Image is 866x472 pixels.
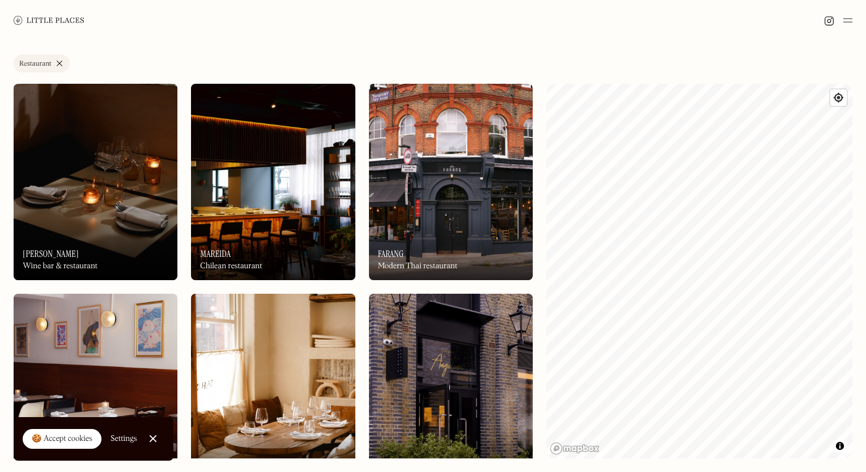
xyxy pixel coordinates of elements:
[111,435,137,443] div: Settings
[833,439,847,453] button: Toggle attribution
[111,426,137,452] a: Settings
[200,248,231,259] h3: Mareida
[23,261,97,271] div: Wine bar & restaurant
[191,84,355,280] img: Mareida
[191,84,355,280] a: MareidaMareidaMareidaChilean restaurant
[546,84,852,458] canvas: Map
[14,54,70,72] a: Restaurant
[23,248,79,259] h3: [PERSON_NAME]
[369,84,533,280] a: FarangFarangFarangModern Thai restaurant
[369,84,533,280] img: Farang
[152,439,153,439] div: Close Cookie Popup
[19,61,52,67] div: Restaurant
[32,434,92,445] div: 🍪 Accept cookies
[142,427,164,450] a: Close Cookie Popup
[378,261,457,271] div: Modern Thai restaurant
[14,84,177,280] a: LunaLuna[PERSON_NAME]Wine bar & restaurant
[14,84,177,280] img: Luna
[550,442,600,455] a: Mapbox homepage
[378,248,404,259] h3: Farang
[837,440,843,452] span: Toggle attribution
[830,89,847,106] button: Find my location
[200,261,262,271] div: Chilean restaurant
[23,429,101,449] a: 🍪 Accept cookies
